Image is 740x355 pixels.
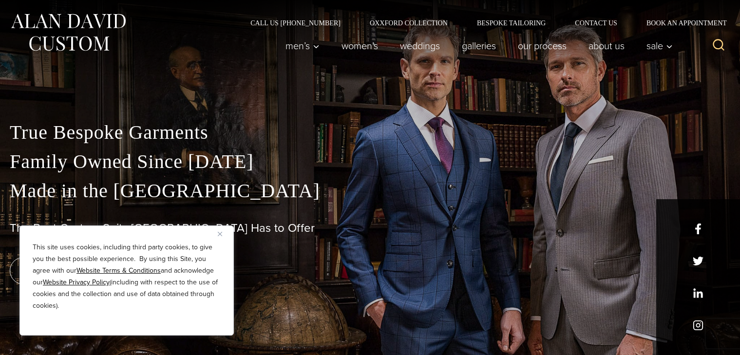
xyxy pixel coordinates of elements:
[10,257,146,284] a: book an appointment
[10,118,730,206] p: True Bespoke Garments Family Owned Since [DATE] Made in the [GEOGRAPHIC_DATA]
[218,232,222,236] img: Close
[355,19,462,26] a: Oxxford Collection
[33,242,221,312] p: This site uses cookies, including third party cookies, to give you the best possible experience. ...
[646,41,673,51] span: Sale
[331,36,389,56] a: Women’s
[462,19,560,26] a: Bespoke Tailoring
[578,36,636,56] a: About Us
[236,19,355,26] a: Call Us [PHONE_NUMBER]
[43,277,110,287] a: Website Privacy Policy
[560,19,632,26] a: Contact Us
[389,36,451,56] a: weddings
[507,36,578,56] a: Our Process
[707,34,730,57] button: View Search Form
[218,228,229,240] button: Close
[285,41,320,51] span: Men’s
[10,11,127,54] img: Alan David Custom
[275,36,678,56] nav: Primary Navigation
[10,221,730,235] h1: The Best Custom Suits [GEOGRAPHIC_DATA] Has to Offer
[632,19,730,26] a: Book an Appointment
[236,19,730,26] nav: Secondary Navigation
[76,265,161,276] a: Website Terms & Conditions
[451,36,507,56] a: Galleries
